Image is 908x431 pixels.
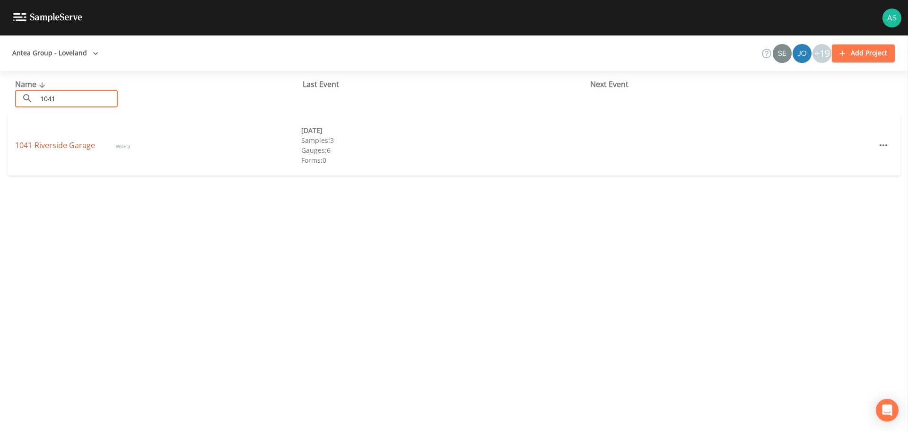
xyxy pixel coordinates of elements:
div: Next Event [590,79,878,90]
div: Sean McKinstry [772,44,792,63]
div: +19 [812,44,831,63]
img: logo [13,13,82,22]
a: 1041-Riverside Garage [15,140,97,150]
img: d2de15c11da5451b307a030ac90baa3e [793,44,812,63]
input: Search Projects [37,90,118,107]
div: Last Event [303,79,590,90]
div: Open Intercom Messenger [876,399,899,422]
img: 52efdf5eb87039e5b40670955cfdde0b [773,44,792,63]
div: Josh Watzak [792,44,812,63]
span: Name [15,79,48,89]
button: Add Project [832,44,895,62]
div: [DATE] [301,125,587,135]
div: Forms: 0 [301,155,587,165]
span: WDEQ [116,143,130,150]
div: Gauges: 6 [301,145,587,155]
button: Antea Group - Loveland [9,44,102,62]
img: 360e392d957c10372a2befa2d3a287f3 [882,9,901,27]
div: Samples: 3 [301,135,587,145]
